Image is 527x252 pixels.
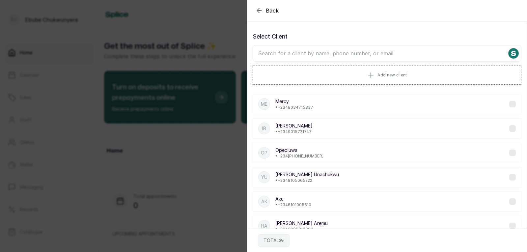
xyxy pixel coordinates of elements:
p: Me [261,101,267,107]
p: Ir [262,125,266,132]
button: Add new client [253,66,521,85]
p: • +234 [PHONE_NUMBER] [275,154,323,159]
p: • +234 8034715837 [275,105,313,110]
button: Back [255,7,279,14]
p: HA [261,223,267,229]
p: [PERSON_NAME] Unachukwu [275,171,339,178]
span: Back [266,7,279,14]
p: YU [261,174,267,181]
p: • +234 9015721747 [275,129,313,134]
p: TOTAL: ₦ [263,237,284,244]
input: Search for a client by name, phone number, or email. [253,45,521,62]
p: Mercy [275,98,313,105]
p: Op [261,150,267,156]
p: [PERSON_NAME] Aremu [275,220,328,227]
span: Add new client [377,72,407,78]
p: • +234 8105065222 [275,178,339,183]
p: [PERSON_NAME] [275,123,313,129]
p: • +234 8098310389 [275,227,328,232]
p: • +234 8101005510 [275,202,311,208]
p: Select Client [253,32,521,41]
p: Opeoluwa [275,147,323,154]
p: Aku [275,196,311,202]
p: Ak [261,198,267,205]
